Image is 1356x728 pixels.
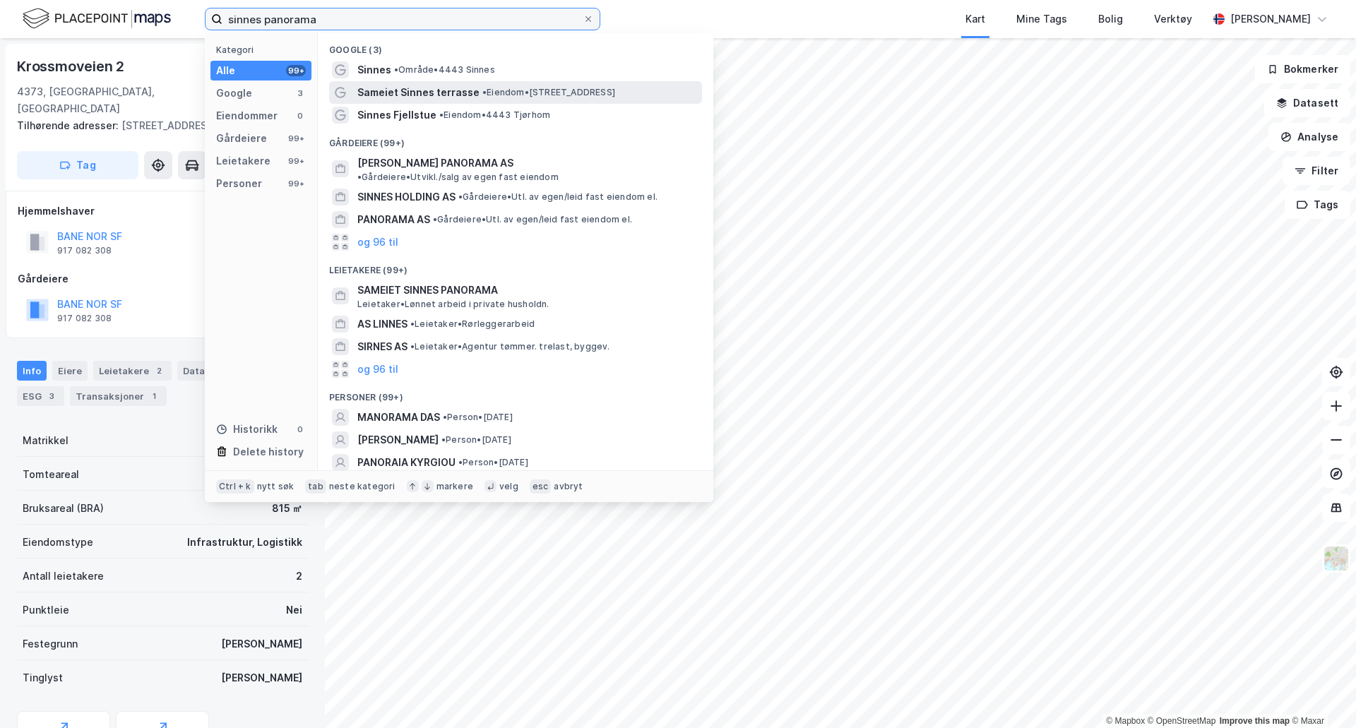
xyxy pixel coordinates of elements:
[23,602,69,619] div: Punktleie
[23,432,69,449] div: Matrikkel
[357,107,436,124] span: Sinnes Fjellstue
[23,568,104,585] div: Antall leietakere
[57,245,112,256] div: 917 082 308
[216,479,254,494] div: Ctrl + k
[1264,89,1350,117] button: Datasett
[286,133,306,144] div: 99+
[410,318,415,329] span: •
[23,6,171,31] img: logo.f888ab2527a4732fd821a326f86c7f29.svg
[1285,660,1356,728] iframe: Chat Widget
[295,88,306,99] div: 3
[216,130,267,147] div: Gårdeiere
[1230,11,1311,28] div: [PERSON_NAME]
[1098,11,1123,28] div: Bolig
[296,568,302,585] div: 2
[295,424,306,435] div: 0
[357,299,549,310] span: Leietaker • Lønnet arbeid i private husholdn.
[410,318,535,330] span: Leietaker • Rørleggerarbeid
[433,214,632,225] span: Gårdeiere • Utl. av egen/leid fast eiendom el.
[357,282,696,299] span: SAMEIET SINNES PANORAMA
[965,11,985,28] div: Kart
[530,479,552,494] div: esc
[443,412,447,422] span: •
[305,479,326,494] div: tab
[357,155,513,172] span: [PERSON_NAME] PANORAMA AS
[458,457,463,467] span: •
[1106,716,1145,726] a: Mapbox
[439,109,550,121] span: Eiendom • 4443 Tjørhom
[1268,123,1350,151] button: Analyse
[357,84,480,101] span: Sameiet Sinnes terrasse
[23,500,104,517] div: Bruksareal (BRA)
[216,62,235,79] div: Alle
[216,421,278,438] div: Historikk
[482,87,615,98] span: Eiendom • [STREET_ADDRESS]
[357,61,391,78] span: Sinnes
[436,481,473,492] div: markere
[286,65,306,76] div: 99+
[1285,191,1350,219] button: Tags
[18,270,307,287] div: Gårdeiere
[257,481,295,492] div: nytt søk
[70,386,167,406] div: Transaksjoner
[1016,11,1067,28] div: Mine Tags
[357,316,408,333] span: AS LINNES
[410,341,610,352] span: Leietaker • Agentur tømmer. trelast, byggev.
[23,635,78,652] div: Festegrunn
[216,175,262,192] div: Personer
[17,151,138,179] button: Tag
[216,153,270,169] div: Leietakere
[52,361,88,381] div: Eiere
[17,117,297,134] div: [STREET_ADDRESS]
[1255,55,1350,83] button: Bokmerker
[318,381,713,406] div: Personer (99+)
[1283,157,1350,185] button: Filter
[357,361,398,378] button: og 96 til
[216,44,311,55] div: Kategori
[1148,716,1216,726] a: OpenStreetMap
[17,386,64,406] div: ESG
[357,172,362,182] span: •
[233,443,304,460] div: Delete history
[1323,545,1350,572] img: Z
[57,313,112,324] div: 917 082 308
[286,178,306,189] div: 99+
[17,361,47,381] div: Info
[18,203,307,220] div: Hjemmelshaver
[23,466,79,483] div: Tomteareal
[286,602,302,619] div: Nei
[357,454,456,471] span: PANORAIA KYRGIOU
[441,434,446,445] span: •
[17,83,230,117] div: 4373, [GEOGRAPHIC_DATA], [GEOGRAPHIC_DATA]
[318,253,713,279] div: Leietakere (99+)
[272,500,302,517] div: 815 ㎡
[329,481,395,492] div: neste kategori
[216,107,278,124] div: Eiendommer
[286,155,306,167] div: 99+
[357,431,439,448] span: [PERSON_NAME]
[357,211,430,228] span: PANORAMA AS
[295,110,306,121] div: 0
[318,33,713,59] div: Google (3)
[482,87,487,97] span: •
[93,361,172,381] div: Leietakere
[554,481,583,492] div: avbryt
[1154,11,1192,28] div: Verktøy
[23,669,63,686] div: Tinglyst
[147,389,161,403] div: 1
[357,338,408,355] span: SIRNES AS
[177,361,230,381] div: Datasett
[357,189,456,205] span: SINNES HOLDING AS
[458,191,463,202] span: •
[394,64,398,75] span: •
[221,669,302,686] div: [PERSON_NAME]
[439,109,444,120] span: •
[1220,716,1290,726] a: Improve this map
[458,191,658,203] span: Gårdeiere • Utl. av egen/leid fast eiendom el.
[17,119,121,131] span: Tilhørende adresser:
[357,409,440,426] span: MANORAMA DAS
[499,481,518,492] div: velg
[318,126,713,152] div: Gårdeiere (99+)
[17,55,127,78] div: Krossmoveien 2
[221,635,302,652] div: [PERSON_NAME]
